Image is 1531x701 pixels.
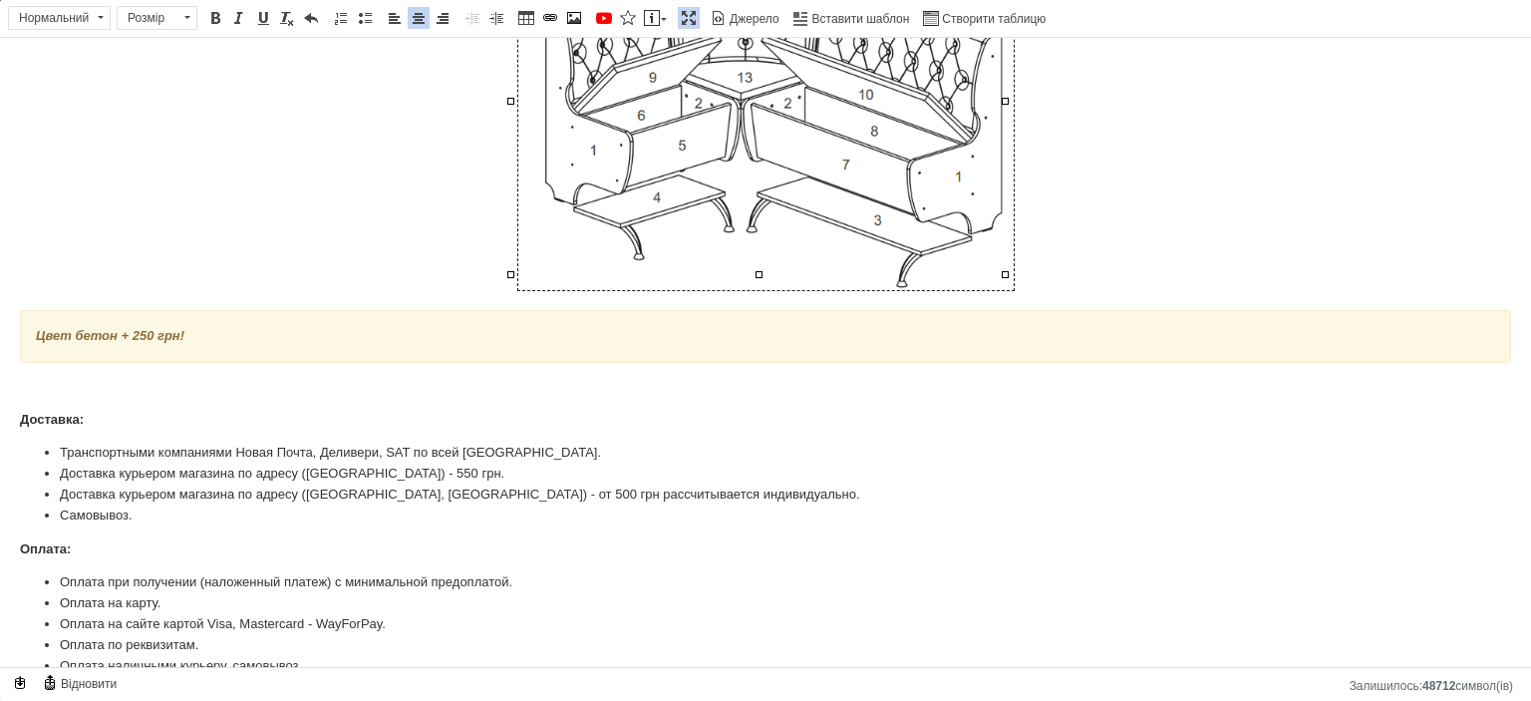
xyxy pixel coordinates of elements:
[708,7,782,29] a: Джерело
[408,7,430,29] a: По центру
[1350,674,1523,693] div: Кiлькiсть символiв
[617,7,639,29] a: Вставити іконку
[563,7,585,29] a: Зображення
[58,676,117,693] span: Відновити
[252,7,274,29] a: Підкреслений (Ctrl+U)
[117,6,197,30] a: Розмір
[432,7,454,29] a: По правому краю
[330,7,352,29] a: Вставити/видалити нумерований список
[485,7,507,29] a: Збільшити відступ
[920,7,1049,29] a: Створити таблицю
[1422,679,1455,693] span: 48712
[9,672,31,694] a: Зробити резервну копію зараз
[593,7,615,29] a: Додати відео з YouTube
[276,7,298,29] a: Видалити форматування
[300,7,322,29] a: Повернути (Ctrl+Z)
[809,11,910,28] span: Вставити шаблон
[60,576,1471,597] li: Оплата на сайте картой Visa, Mastercard - WayForPay.
[60,468,1471,489] li: Самовывоз.
[60,405,1471,426] li: Транспортными компаниями Новая Почта, Деливери, SAT по всей [GEOGRAPHIC_DATA].
[20,504,71,519] strong: Оплата:
[60,555,1471,576] li: Оплата на карту.
[8,6,111,30] a: Нормальний
[461,7,483,29] a: Зменшити відступ
[60,447,1471,468] li: Доставка курьером магазина по адресу ([GEOGRAPHIC_DATA], [GEOGRAPHIC_DATA]) - от 500 грн рассчиты...
[9,7,91,29] span: Нормальний
[39,672,120,694] a: Відновити
[60,597,1471,618] li: Оплата по реквизитам.
[60,534,1471,555] li: Оплата при получении (наложенный платеж) с минимальной предоплатой.
[727,11,779,28] span: Джерело
[515,7,537,29] a: Таблиця
[790,7,913,29] a: Вставити шаблон
[678,7,700,29] a: Максимізувати
[118,7,177,29] span: Розмір
[354,7,376,29] a: Вставити/видалити маркований список
[20,374,84,389] strong: Доставка:
[384,7,406,29] a: По лівому краю
[60,426,1471,447] li: Доставка курьером магазина по адресу ([GEOGRAPHIC_DATA]) - 550 грн.
[939,11,1046,28] span: Створити таблицю
[36,290,184,305] em: Цвет бетон + 250 грн!
[539,7,561,29] a: Вставити/Редагувати посилання (Ctrl+L)
[60,618,1471,639] li: Оплата наличными курьеру, самовывоз.
[204,7,226,29] a: Жирний (Ctrl+B)
[641,7,670,29] a: Вставити повідомлення
[228,7,250,29] a: Курсив (Ctrl+I)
